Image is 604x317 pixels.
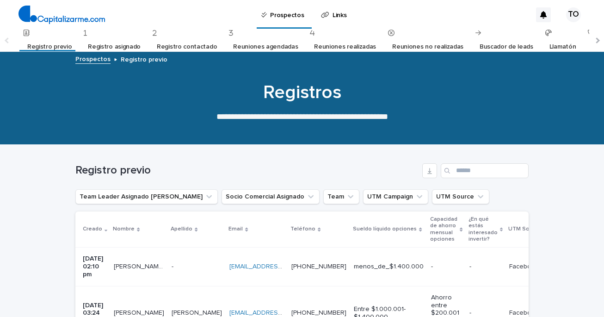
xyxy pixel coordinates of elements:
button: Team Leader Asignado LLamados [75,189,218,204]
p: UTM Source [508,224,541,234]
p: - [172,261,175,271]
p: [PERSON_NAME] [114,307,166,317]
a: Reuniones no realizadas [392,36,463,58]
button: Socio Comercial Asignado [222,189,320,204]
p: Email [228,224,243,234]
a: [EMAIL_ADDRESS][DOMAIN_NAME] [229,310,334,316]
div: TO [566,7,581,22]
a: Registro previo [27,36,72,58]
p: Teléfono [290,224,315,234]
p: Sueldo líquido opciones [353,224,417,234]
p: - [469,263,502,271]
a: [EMAIL_ADDRESS][DOMAIN_NAME] [229,263,334,270]
p: Cristian Manuel González Díaz [114,261,166,271]
p: Nombre [113,224,135,234]
button: UTM Campaign [363,189,428,204]
p: Registro previo [121,54,167,64]
a: [PHONE_NUMBER] [291,310,346,316]
button: Team [323,189,359,204]
a: Buscador de leads [480,36,533,58]
a: Reuniones agendadas [233,36,298,58]
a: Llamatón [549,36,576,58]
img: 4arMvv9wSvmHTHbXwTim [18,6,105,24]
a: [PHONE_NUMBER] [291,263,346,270]
p: Apellido [171,224,192,234]
p: Facebook [509,307,541,317]
p: [PERSON_NAME] [172,307,224,317]
input: Search [441,163,529,178]
a: Registro contactado [157,36,217,58]
h1: Registros [75,81,529,104]
p: Capacidad de ahorro mensual opciones [430,214,457,245]
a: Prospectos [75,53,111,64]
p: - [431,263,462,271]
button: UTM Source [432,189,489,204]
p: [DATE] 02:10 pm [83,255,106,278]
p: Creado [83,224,102,234]
h1: Registro previo [75,164,419,177]
a: Reuniones realizadas [314,36,376,58]
p: menos_de_$1.400.000 [354,263,424,271]
p: - [469,309,502,317]
p: Facebook [509,261,541,271]
a: Registro asignado [88,36,141,58]
p: ¿En qué estás interesado invertir? [468,214,498,245]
